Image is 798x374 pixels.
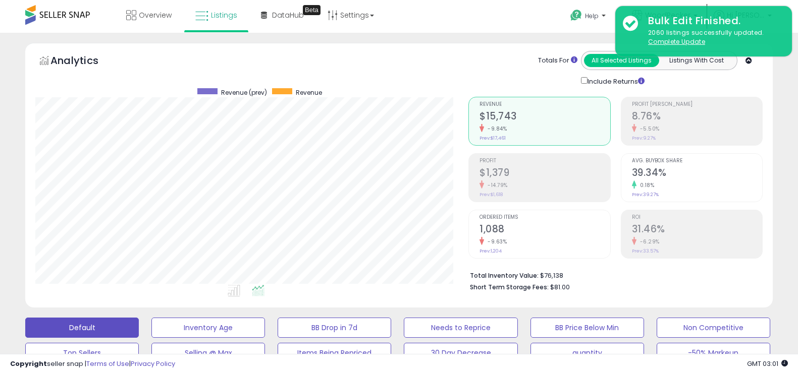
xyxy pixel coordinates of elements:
[585,12,599,20] span: Help
[530,318,644,338] button: BB Price Below Min
[550,282,570,292] span: $81.00
[632,215,762,220] span: ROI
[747,359,788,368] span: 2025-09-6 03:01 GMT
[584,54,659,67] button: All Selected Listings
[278,318,391,338] button: BB Drop in 7d
[636,125,660,133] small: -5.50%
[632,167,762,180] h2: 39.34%
[470,283,549,291] b: Short Term Storage Fees:
[404,343,517,363] button: 30 Day Decrease
[641,14,784,28] div: Bulk Edit Finished.
[632,192,659,198] small: Prev: 39.27%
[211,10,237,20] span: Listings
[632,248,659,254] small: Prev: 33.57%
[562,2,616,33] a: Help
[659,54,734,67] button: Listings With Cost
[632,158,762,164] span: Avg. Buybox Share
[570,9,582,22] i: Get Help
[10,359,175,369] div: seller snap | |
[538,56,577,66] div: Totals For
[632,110,762,124] h2: 8.76%
[480,102,610,107] span: Revenue
[632,102,762,107] span: Profit [PERSON_NAME]
[657,318,770,338] button: Non Competitive
[470,269,755,281] li: $76,138
[221,88,267,97] span: Revenue (prev)
[296,88,322,97] span: Revenue
[480,167,610,180] h2: $1,379
[151,343,265,363] button: Selling @ Max
[530,343,644,363] button: quantity
[151,318,265,338] button: Inventory Age
[131,359,175,368] a: Privacy Policy
[139,10,172,20] span: Overview
[484,238,507,245] small: -9.63%
[632,223,762,237] h2: 31.46%
[657,343,770,363] button: -50% Markeup
[25,343,139,363] button: Top Sellers
[636,181,655,189] small: 0.18%
[86,359,129,368] a: Terms of Use
[404,318,517,338] button: Needs to Reprice
[636,238,660,245] small: -6.29%
[480,223,610,237] h2: 1,088
[25,318,139,338] button: Default
[484,125,507,133] small: -9.84%
[480,192,503,198] small: Prev: $1,618
[648,37,705,46] u: Complete Update
[10,359,47,368] strong: Copyright
[50,53,118,70] h5: Analytics
[480,135,506,141] small: Prev: $17,461
[272,10,304,20] span: DataHub
[480,215,610,220] span: Ordered Items
[303,5,321,15] div: Tooltip anchor
[480,248,502,254] small: Prev: 1,204
[480,158,610,164] span: Profit
[484,181,508,189] small: -14.79%
[278,343,391,363] button: Items Being Repriced
[632,135,656,141] small: Prev: 9.27%
[573,75,657,87] div: Include Returns
[641,28,784,47] div: 2060 listings successfully updated.
[480,110,610,124] h2: $15,743
[470,271,539,280] b: Total Inventory Value:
